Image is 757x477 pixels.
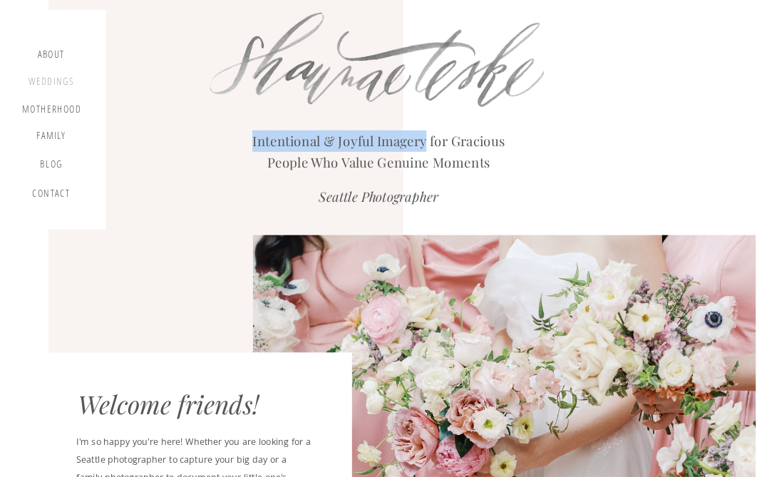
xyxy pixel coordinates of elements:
[319,187,438,205] i: Seattle Photographer
[27,76,75,91] a: Weddings
[33,48,70,63] a: about
[33,158,70,176] a: blog
[78,389,300,426] div: Welcome friends!
[30,188,73,205] a: contact
[22,103,81,117] a: motherhood
[239,130,519,167] h2: Intentional & Joyful Imagery for Gracious People Who Value Genuine Moments
[27,130,75,146] a: Family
